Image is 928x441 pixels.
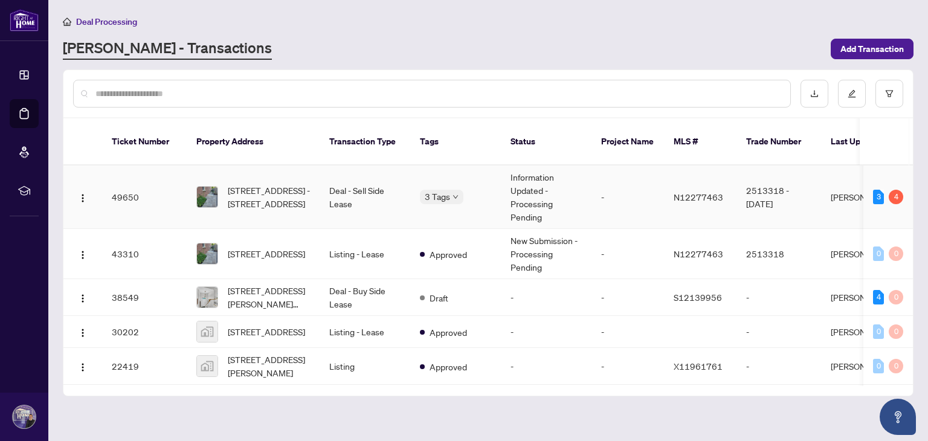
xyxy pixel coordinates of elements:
[674,361,723,372] span: X11961761
[501,316,591,348] td: -
[197,187,217,207] img: thumbnail-img
[674,248,723,259] span: N12277463
[591,279,664,316] td: -
[736,316,821,348] td: -
[821,279,912,316] td: [PERSON_NAME]
[430,248,467,261] span: Approved
[889,246,903,261] div: 0
[889,324,903,339] div: 0
[889,359,903,373] div: 0
[228,353,310,379] span: [STREET_ADDRESS][PERSON_NAME]
[873,290,884,304] div: 4
[228,184,310,210] span: [STREET_ADDRESS] -[STREET_ADDRESS]
[73,322,92,341] button: Logo
[501,348,591,385] td: -
[873,324,884,339] div: 0
[501,229,591,279] td: New Submission - Processing Pending
[674,192,723,202] span: N12277463
[838,80,866,108] button: edit
[591,229,664,279] td: -
[801,80,828,108] button: download
[78,328,88,338] img: Logo
[102,316,187,348] td: 30202
[736,348,821,385] td: -
[821,229,912,279] td: [PERSON_NAME]
[78,294,88,303] img: Logo
[197,243,217,264] img: thumbnail-img
[320,316,410,348] td: Listing - Lease
[674,292,722,303] span: S12139956
[501,118,591,166] th: Status
[736,118,821,166] th: Trade Number
[228,247,305,260] span: [STREET_ADDRESS]
[320,348,410,385] td: Listing
[821,166,912,229] td: [PERSON_NAME]
[63,18,71,26] span: home
[187,118,320,166] th: Property Address
[501,279,591,316] td: -
[821,118,912,166] th: Last Updated By
[736,166,821,229] td: 2513318 - [DATE]
[810,89,819,98] span: download
[430,326,467,339] span: Approved
[430,360,467,373] span: Approved
[875,80,903,108] button: filter
[102,166,187,229] td: 49650
[821,316,912,348] td: [PERSON_NAME]
[63,38,272,60] a: [PERSON_NAME] - Transactions
[102,279,187,316] td: 38549
[197,321,217,342] img: thumbnail-img
[13,405,36,428] img: Profile Icon
[736,279,821,316] td: -
[76,16,137,27] span: Deal Processing
[320,229,410,279] td: Listing - Lease
[889,290,903,304] div: 0
[410,118,501,166] th: Tags
[102,229,187,279] td: 43310
[73,356,92,376] button: Logo
[664,118,736,166] th: MLS #
[591,118,664,166] th: Project Name
[197,356,217,376] img: thumbnail-img
[228,325,305,338] span: [STREET_ADDRESS]
[228,284,310,311] span: [STREET_ADDRESS][PERSON_NAME][PERSON_NAME]
[501,166,591,229] td: Information Updated - Processing Pending
[873,359,884,373] div: 0
[320,166,410,229] td: Deal - Sell Side Lease
[873,190,884,204] div: 3
[880,399,916,435] button: Open asap
[453,194,459,200] span: down
[78,362,88,372] img: Logo
[430,291,448,304] span: Draft
[591,348,664,385] td: -
[425,190,450,204] span: 3 Tags
[848,89,856,98] span: edit
[840,39,904,59] span: Add Transaction
[873,246,884,261] div: 0
[320,279,410,316] td: Deal - Buy Side Lease
[320,118,410,166] th: Transaction Type
[591,166,664,229] td: -
[73,288,92,307] button: Logo
[102,118,187,166] th: Ticket Number
[73,244,92,263] button: Logo
[736,229,821,279] td: 2513318
[591,316,664,348] td: -
[831,39,913,59] button: Add Transaction
[885,89,894,98] span: filter
[197,287,217,307] img: thumbnail-img
[889,190,903,204] div: 4
[10,9,39,31] img: logo
[73,187,92,207] button: Logo
[821,348,912,385] td: [PERSON_NAME]
[78,250,88,260] img: Logo
[102,348,187,385] td: 22419
[78,193,88,203] img: Logo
